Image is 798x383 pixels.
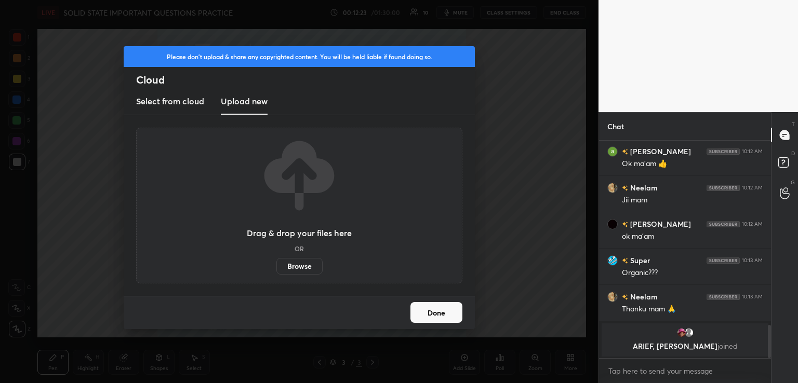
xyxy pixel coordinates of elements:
[622,159,763,169] div: Ok ma'am 👍
[599,141,771,359] div: grid
[684,327,694,338] img: default.png
[622,231,763,242] div: ok ma'am
[742,148,763,155] div: 10:12 AM
[791,149,795,157] p: D
[676,327,687,338] img: 1de85c5c316848de9a229635a23b737a.39846486_3
[607,183,618,193] img: 3ba5f3331d8f441b9759f01e6fcbb600.jpg
[707,148,740,155] img: 4P8fHbbgJtejmAAAAAElFTkSuQmCC
[707,221,740,227] img: 4P8fHbbgJtejmAAAAAElFTkSuQmCC
[622,185,628,191] img: no-rating-badge.077c3623.svg
[622,268,763,278] div: Organic???
[136,95,204,107] h3: Select from cloud
[742,221,763,227] div: 10:12 AM
[607,219,618,229] img: 2b5b004d42704ff0b5690e9026ed6f6f.22968265_3
[628,291,658,302] h6: Neelam
[599,113,632,140] p: Chat
[628,146,691,157] h6: [PERSON_NAME]
[622,304,763,314] div: Thanku mam 🙏
[742,294,763,300] div: 10:13 AM
[792,120,795,128] p: T
[717,341,738,351] span: joined
[622,258,628,264] img: no-rating-badge.077c3623.svg
[628,255,650,266] h6: Super
[622,294,628,300] img: no-rating-badge.077c3623.svg
[136,73,475,87] h2: Cloud
[607,146,618,157] img: 5b4346759121459092d585ae8ee704c0.67735597_3
[628,182,658,193] h6: Neelam
[622,195,763,206] div: Jii mam
[410,302,462,323] button: Done
[622,149,628,155] img: no-rating-badge.077c3623.svg
[124,46,475,67] div: Please don't upload & share any copyrighted content. You will be held liable if found doing so.
[707,257,740,264] img: 4P8fHbbgJtejmAAAAAElFTkSuQmCC
[707,185,740,191] img: 4P8fHbbgJtejmAAAAAElFTkSuQmCC
[295,245,304,252] h5: OR
[791,179,795,186] p: G
[742,257,763,264] div: 10:13 AM
[628,218,691,229] h6: [PERSON_NAME]
[608,342,762,350] p: ARIEF, [PERSON_NAME]
[607,292,618,302] img: 3ba5f3331d8f441b9759f01e6fcbb600.jpg
[622,222,628,227] img: no-rating-badge.077c3623.svg
[607,255,618,266] img: 4cafb2ba3fa743b898b1324be37c18cd.jpg
[707,294,740,300] img: 4P8fHbbgJtejmAAAAAElFTkSuQmCC
[247,229,352,237] h3: Drag & drop your files here
[742,185,763,191] div: 10:12 AM
[221,95,268,107] h3: Upload new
